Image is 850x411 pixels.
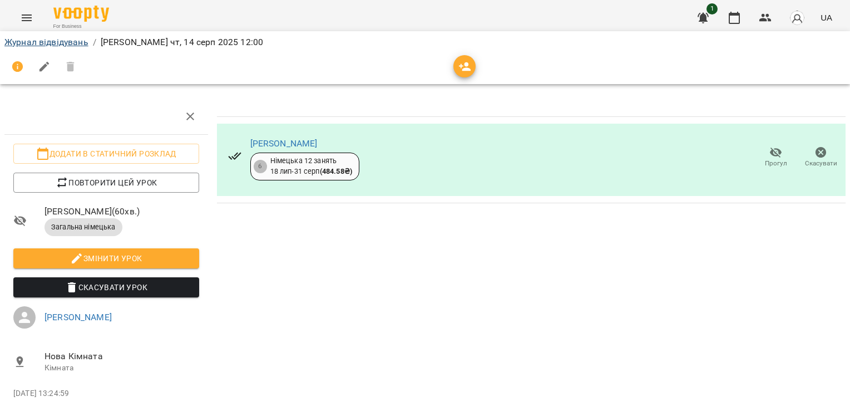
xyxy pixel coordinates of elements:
[22,281,190,294] span: Скасувати Урок
[250,138,318,149] a: [PERSON_NAME]
[789,10,805,26] img: avatar_s.png
[816,7,837,28] button: UA
[22,147,190,160] span: Додати в статичний розклад
[13,277,199,297] button: Скасувати Урок
[22,252,190,265] span: Змінити урок
[45,222,122,232] span: Загальна німецька
[53,6,109,22] img: Voopty Logo
[13,388,199,399] p: [DATE] 13:24:59
[45,363,199,374] p: Кімната
[270,156,352,177] div: Німецька 12 занять 18 лип - 31 серп
[93,36,96,49] li: /
[45,312,112,322] a: [PERSON_NAME]
[4,36,846,49] nav: breadcrumb
[101,36,263,49] p: [PERSON_NAME] чт, 14 серп 2025 12:00
[765,159,787,168] span: Прогул
[13,248,199,268] button: Змінити урок
[45,350,199,363] span: Нова Кімната
[53,23,109,30] span: For Business
[4,37,88,47] a: Журнал відвідувань
[320,167,352,175] b: ( 484.58 ₴ )
[13,144,199,164] button: Додати в статичний розклад
[821,12,832,23] span: UA
[22,176,190,189] span: Повторити цей урок
[798,142,843,173] button: Скасувати
[706,3,718,14] span: 1
[753,142,798,173] button: Прогул
[805,159,837,168] span: Скасувати
[13,4,40,31] button: Menu
[254,160,267,173] div: 6
[45,205,199,218] span: [PERSON_NAME] ( 60 хв. )
[13,173,199,193] button: Повторити цей урок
